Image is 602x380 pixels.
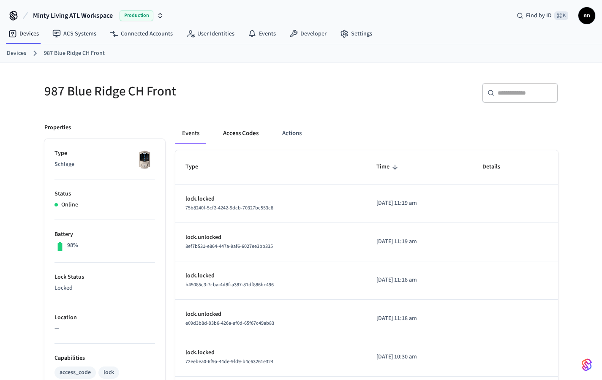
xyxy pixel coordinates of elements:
[185,160,209,174] span: Type
[376,160,400,174] span: Time
[185,204,273,212] span: 75b8240f-5cf2-4242-9dcb-70327bc553c8
[376,199,462,208] p: [DATE] 11:19 am
[54,273,155,282] p: Lock Status
[283,26,333,41] a: Developer
[185,243,273,250] span: 8ef7b531-e864-447a-9af6-6027ee3bb335
[216,123,265,144] button: Access Codes
[579,8,594,23] span: nn
[482,160,511,174] span: Details
[333,26,379,41] a: Settings
[241,26,283,41] a: Events
[185,281,274,288] span: b45085c3-7cba-4d8f-a387-81df886bc496
[44,83,296,100] h5: 987 Blue Ridge CH Front
[185,320,274,327] span: e09d3b8d-93b6-426a-af0d-65f67c49ab83
[185,358,273,365] span: 72eebea0-6f9a-44de-9fd9-b4c63261e324
[175,123,558,144] div: ant example
[582,358,592,372] img: SeamLogoGradient.69752ec5.svg
[103,26,180,41] a: Connected Accounts
[54,230,155,239] p: Battery
[185,195,356,204] p: lock.locked
[578,7,595,24] button: nn
[510,8,575,23] div: Find by ID⌘ K
[46,26,103,41] a: ACS Systems
[180,26,241,41] a: User Identities
[61,201,78,209] p: Online
[376,276,462,285] p: [DATE] 11:18 am
[376,314,462,323] p: [DATE] 11:18 am
[7,49,26,58] a: Devices
[54,190,155,198] p: Status
[185,348,356,357] p: lock.locked
[120,10,153,21] span: Production
[60,368,91,377] div: access_code
[185,233,356,242] p: lock.unlocked
[54,313,155,322] p: Location
[104,368,114,377] div: lock
[376,237,462,246] p: [DATE] 11:19 am
[54,354,155,363] p: Capabilities
[554,11,568,20] span: ⌘ K
[54,149,155,158] p: Type
[44,49,105,58] a: 987 Blue Ridge CH Front
[275,123,308,144] button: Actions
[33,11,113,21] span: Minty Living ATL Workspace
[54,284,155,293] p: Locked
[526,11,552,20] span: Find by ID
[376,353,462,361] p: [DATE] 10:30 am
[67,241,78,250] p: 98%
[185,271,356,280] p: lock.locked
[2,26,46,41] a: Devices
[175,123,206,144] button: Events
[54,160,155,169] p: Schlage
[134,149,155,170] img: Schlage Sense Smart Deadbolt with Camelot Trim, Front
[185,310,356,319] p: lock.unlocked
[54,324,155,333] p: —
[44,123,71,132] p: Properties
